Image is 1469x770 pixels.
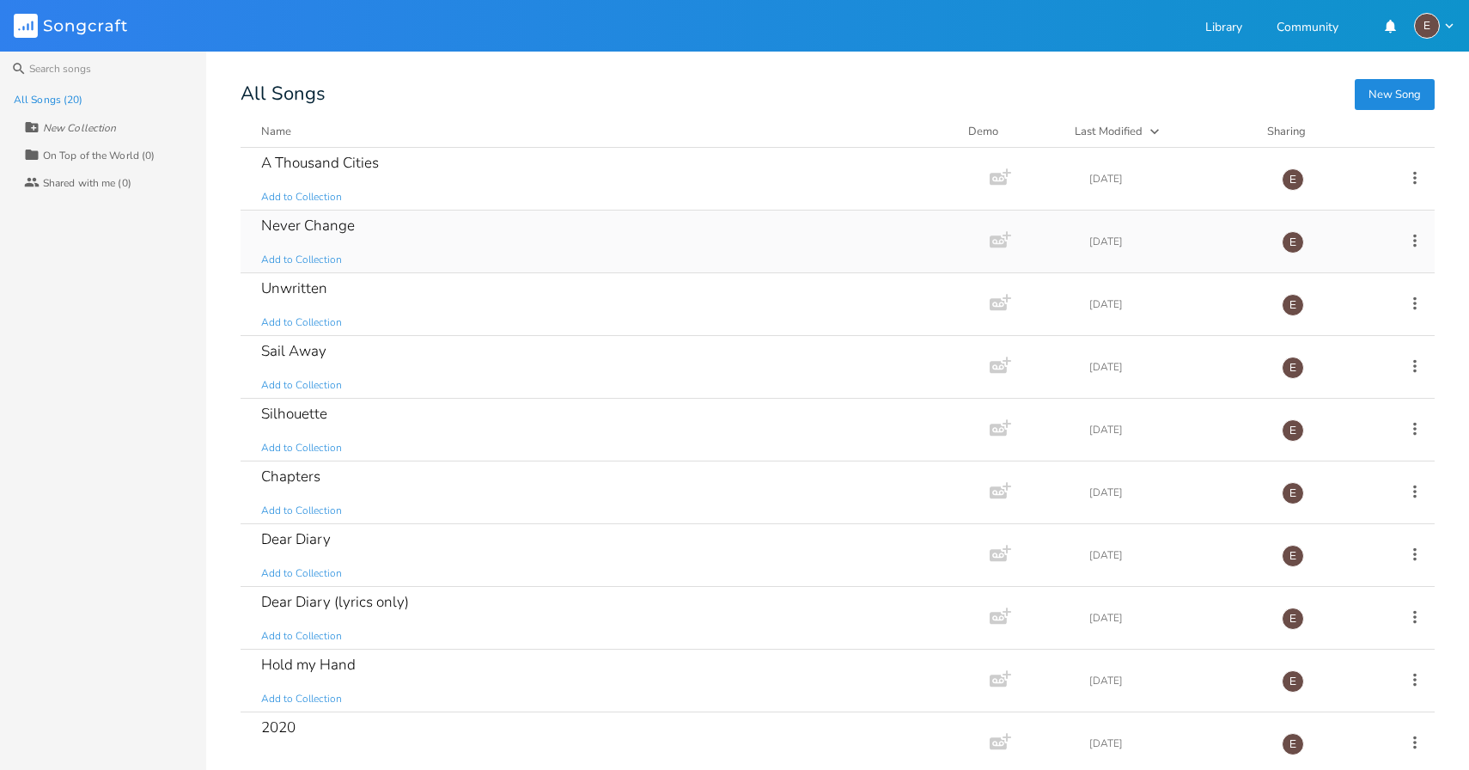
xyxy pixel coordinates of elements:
[261,657,356,672] div: Hold my Hand
[261,123,948,140] button: Name
[1205,21,1242,36] a: Library
[261,253,342,267] span: Add to Collection
[261,190,342,205] span: Add to Collection
[1089,675,1261,686] div: [DATE]
[1089,425,1261,435] div: [DATE]
[261,124,291,139] div: Name
[1089,299,1261,309] div: [DATE]
[43,150,155,161] div: On Top of the World (0)
[1089,550,1261,560] div: [DATE]
[1414,13,1455,39] button: E
[1075,123,1247,140] button: Last Modified
[1282,231,1304,254] div: edward
[1414,13,1440,39] div: edward
[261,156,379,170] div: A Thousand Cities
[14,95,82,105] div: All Songs (20)
[261,469,320,484] div: Chapters
[1277,21,1338,36] a: Community
[1282,357,1304,379] div: edward
[261,281,327,296] div: Unwritten
[261,595,409,609] div: Dear Diary (lyrics only)
[1089,738,1261,749] div: [DATE]
[1089,236,1261,247] div: [DATE]
[1282,419,1304,442] div: edward
[261,315,342,330] span: Add to Collection
[1089,613,1261,623] div: [DATE]
[1282,482,1304,504] div: edward
[1267,123,1370,140] div: Sharing
[1089,487,1261,498] div: [DATE]
[261,692,342,706] span: Add to Collection
[1282,670,1304,693] div: edward
[1282,294,1304,316] div: edward
[261,218,355,233] div: Never Change
[261,566,342,581] span: Add to Collection
[261,406,327,421] div: Silhouette
[261,504,342,518] span: Add to Collection
[43,178,131,188] div: Shared with me (0)
[43,123,116,133] div: New Collection
[1282,608,1304,630] div: edward
[1282,545,1304,567] div: edward
[261,755,342,769] span: Add to Collection
[968,123,1054,140] div: Demo
[261,441,342,455] span: Add to Collection
[1282,733,1304,755] div: edward
[1089,362,1261,372] div: [DATE]
[261,720,296,735] div: 2020
[1075,124,1143,139] div: Last Modified
[241,86,1435,102] div: All Songs
[261,344,326,358] div: Sail Away
[1282,168,1304,191] div: edward
[261,629,342,644] span: Add to Collection
[261,378,342,393] span: Add to Collection
[1089,174,1261,184] div: [DATE]
[1355,79,1435,110] button: New Song
[261,532,331,547] div: Dear Diary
